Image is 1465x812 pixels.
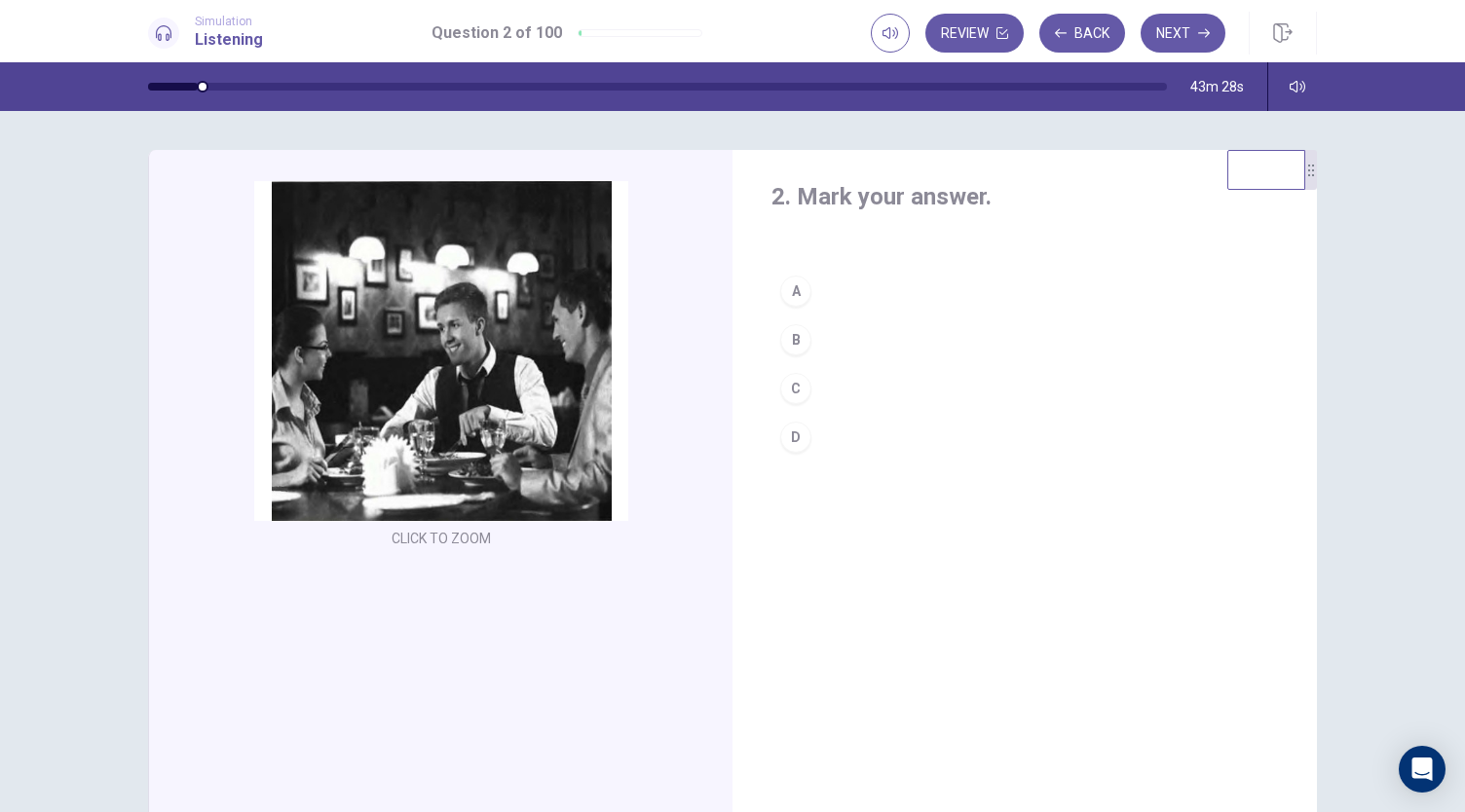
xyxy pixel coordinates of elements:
button: Back [1039,14,1125,53]
span: 43m 28s [1190,79,1244,94]
button: D [771,413,1278,461]
div: Open Intercom Messenger [1399,746,1446,793]
div: A [780,276,811,307]
button: C [771,364,1278,413]
button: B [771,315,1278,364]
h4: 2. Mark your answer. [771,181,1278,212]
button: Next [1141,14,1225,53]
h1: Listening [195,28,263,52]
button: Review [925,14,1024,53]
div: D [780,422,811,453]
div: B [780,324,811,355]
button: A [771,267,1278,315]
span: Simulation [195,15,263,28]
div: C [780,373,811,404]
h1: Question 2 of 100 [432,21,562,45]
